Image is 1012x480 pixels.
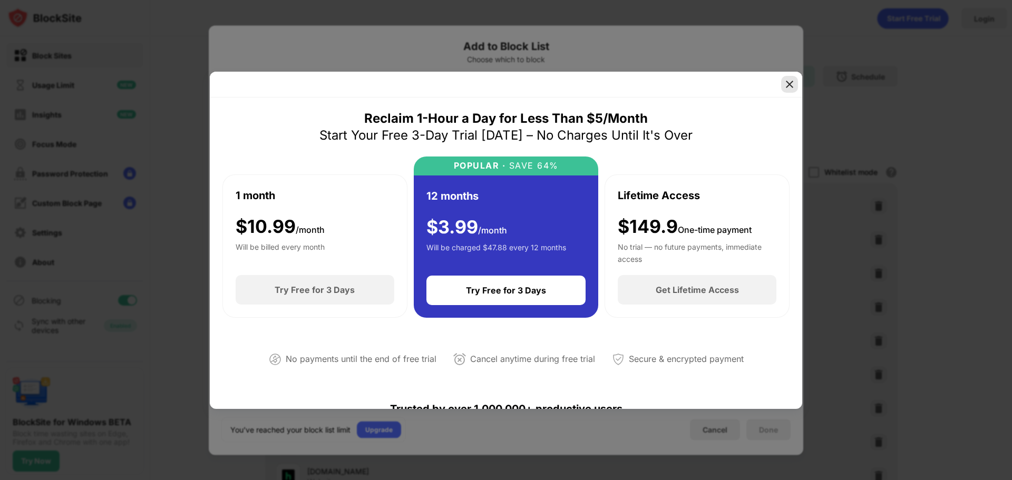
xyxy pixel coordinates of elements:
[286,351,436,367] div: No payments until the end of free trial
[466,285,546,296] div: Try Free for 3 Days
[236,216,325,238] div: $ 10.99
[426,242,566,263] div: Will be charged $47.88 every 12 months
[612,353,625,366] img: secured-payment
[453,353,466,366] img: cancel-anytime
[236,241,325,262] div: Will be billed every month
[618,241,776,262] div: No trial — no future payments, immediate access
[656,285,739,295] div: Get Lifetime Access
[678,224,752,235] span: One-time payment
[236,188,275,203] div: 1 month
[470,351,595,367] div: Cancel anytime during free trial
[269,353,281,366] img: not-paying
[319,127,693,144] div: Start Your Free 3-Day Trial [DATE] – No Charges Until It's Over
[454,161,506,171] div: POPULAR ·
[426,217,507,238] div: $ 3.99
[618,188,700,203] div: Lifetime Access
[505,161,559,171] div: SAVE 64%
[222,384,790,434] div: Trusted by over 1,000,000+ productive users
[296,224,325,235] span: /month
[275,285,355,295] div: Try Free for 3 Days
[629,351,744,367] div: Secure & encrypted payment
[618,216,752,238] div: $149.9
[478,225,507,236] span: /month
[364,110,648,127] div: Reclaim 1-Hour a Day for Less Than $5/Month
[426,188,479,204] div: 12 months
